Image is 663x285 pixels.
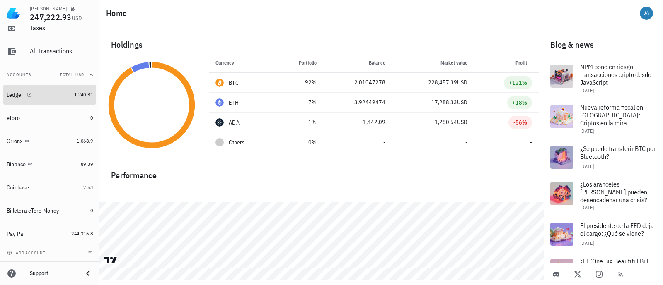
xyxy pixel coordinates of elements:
div: ADA-icon [215,118,224,127]
div: BTC [229,79,239,87]
div: -56% [513,118,527,127]
th: Market value [392,53,474,73]
span: 17,288.33 [431,98,457,106]
a: All Transactions [3,42,96,62]
span: USD [457,118,467,126]
th: Balance [323,53,392,73]
div: All Transactions [30,47,93,55]
div: 7% [281,98,317,107]
span: USD [457,98,467,106]
div: Taxes [30,24,93,32]
h1: Home [106,7,130,20]
div: Holdings [104,31,539,58]
a: Pay Pal 244,316.8 [3,224,96,244]
span: 0 [90,115,93,121]
span: 7.53 [83,184,93,190]
span: - [465,139,467,146]
div: 92% [281,78,317,87]
div: 0% [281,138,317,147]
div: Support [30,270,76,277]
div: 3.92449474 [330,98,386,107]
a: ¿Se puede transferir BTC por Bluetooth? [DATE] [544,139,663,175]
a: NPM pone en riesgo transacciones cripto desde JavaScript [DATE] [544,58,663,98]
span: [DATE] [580,87,594,93]
div: Binance [7,161,26,168]
div: Blog & news [544,31,663,58]
span: 0 [90,207,93,213]
span: ¿Los aranceles [PERSON_NAME] pueden desencadenar una crisis? [580,180,647,204]
a: ¿Los aranceles [PERSON_NAME] pueden desencadenar una crisis? [DATE] [544,175,663,216]
span: USD [72,14,82,22]
img: LedgiFi [7,7,20,20]
span: El presidente de la FED deja el cargo: ¿Qué se viene? [580,221,654,237]
a: Nueva reforma fiscal en [GEOGRAPHIC_DATA]: Criptos en la mira [DATE] [544,98,663,139]
span: Total USD [60,72,85,77]
div: Ledger [7,91,24,98]
a: Binance 89.39 [3,154,96,174]
div: ADA [229,118,240,127]
th: Portfolio [275,53,323,73]
button: add account [5,249,48,257]
th: Currency [209,53,275,73]
div: 1% [281,118,317,127]
div: [PERSON_NAME] [30,5,67,12]
span: [DATE] [580,163,594,169]
span: 89.39 [81,161,93,167]
div: ETH [229,98,239,107]
a: Orionx 1,068.9 [3,131,96,151]
a: Ledger 1,740.31 [3,85,96,105]
span: - [383,139,385,146]
div: BTC-icon [215,79,224,87]
a: Billetera eToro Money 0 [3,201,96,220]
span: Nueva reforma fiscal en [GEOGRAPHIC_DATA]: Criptos en la mira [580,103,643,127]
span: [DATE] [580,204,594,211]
span: 1,280.54 [435,118,457,126]
div: +18% [512,98,527,107]
span: USD [457,79,467,86]
div: Coinbase [7,184,29,191]
span: Others [229,138,244,147]
span: ¿Se puede transferir BTC por Bluetooth? [580,144,656,160]
a: El presidente de la FED deja el cargo: ¿Qué se viene? [DATE] [544,216,663,252]
span: [DATE] [580,240,594,246]
div: +121% [509,79,527,87]
span: Profit [515,60,532,66]
span: [DATE] [580,128,594,134]
a: Coinbase 7.53 [3,177,96,197]
span: 1,740.31 [74,91,93,98]
div: Performance [104,162,539,182]
div: Pay Pal [7,230,25,237]
div: avatar [640,7,653,20]
span: NPM pone en riesgo transacciones cripto desde JavaScript [580,62,651,86]
a: eToro 0 [3,108,96,128]
span: add account [9,250,45,256]
div: Billetera eToro Money [7,207,59,214]
span: 1,068.9 [77,138,93,144]
span: 228,457.39 [428,79,457,86]
a: Charting by TradingView [104,256,118,264]
div: 1,442.09 [330,118,386,127]
div: ETH-icon [215,98,224,107]
span: - [530,139,532,146]
div: 2.01047278 [330,78,386,87]
button: AccountsTotal USD [3,65,96,85]
span: 244,316.8 [71,230,93,237]
span: 247,222.93 [30,12,72,23]
div: Orionx [7,138,23,145]
div: eToro [7,115,20,122]
a: Taxes [3,19,96,38]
